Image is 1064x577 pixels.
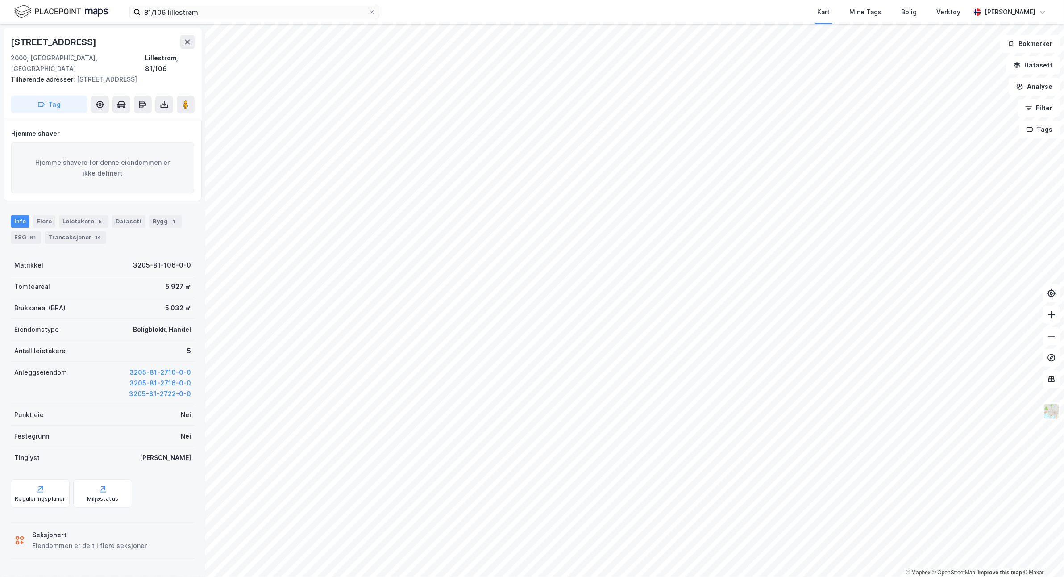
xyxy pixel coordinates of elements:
[14,281,50,292] div: Tomteareal
[15,495,65,502] div: Reguleringsplaner
[96,217,105,226] div: 5
[133,324,191,335] div: Boligblokk, Handel
[93,233,103,242] div: 14
[28,233,37,242] div: 61
[14,303,66,314] div: Bruksareal (BRA)
[129,378,191,389] button: 3205-81-2716-0-0
[1018,99,1060,117] button: Filter
[11,231,41,244] div: ESG
[14,410,44,420] div: Punktleie
[14,452,40,463] div: Tinglyst
[11,96,87,113] button: Tag
[1019,534,1064,577] iframe: Chat Widget
[1043,403,1060,420] img: Z
[33,215,55,228] div: Eiere
[133,260,191,271] div: 3205-81-106-0-0
[14,346,66,356] div: Antall leietakere
[14,431,49,442] div: Festegrunn
[32,540,147,551] div: Eiendommen er delt i flere seksjoner
[59,215,108,228] div: Leietakere
[14,4,108,20] img: logo.f888ab2527a4732fd821a326f86c7f29.svg
[11,75,77,83] span: Tilhørende adresser:
[129,389,191,399] button: 3205-81-2722-0-0
[11,215,29,228] div: Info
[11,35,98,49] div: [STREET_ADDRESS]
[170,217,179,226] div: 1
[849,7,881,17] div: Mine Tags
[166,281,191,292] div: 5 927 ㎡
[1019,121,1060,138] button: Tags
[112,215,145,228] div: Datasett
[165,303,191,314] div: 5 032 ㎡
[1006,56,1060,74] button: Datasett
[87,495,118,502] div: Miljøstatus
[936,7,960,17] div: Verktøy
[145,53,195,74] div: Lillestrøm, 81/106
[187,346,191,356] div: 5
[978,569,1022,576] a: Improve this map
[14,324,59,335] div: Eiendomstype
[11,74,187,85] div: [STREET_ADDRESS]
[140,452,191,463] div: [PERSON_NAME]
[149,215,182,228] div: Bygg
[906,569,931,576] a: Mapbox
[901,7,917,17] div: Bolig
[129,367,191,378] button: 3205-81-2710-0-0
[14,367,67,378] div: Anleggseiendom
[1019,534,1064,577] div: Kontrollprogram for chat
[11,128,194,139] div: Hjemmelshaver
[11,142,194,193] div: Hjemmelshavere for denne eiendommen er ikke definert
[32,530,147,540] div: Seksjonert
[11,53,145,74] div: 2000, [GEOGRAPHIC_DATA], [GEOGRAPHIC_DATA]
[1000,35,1060,53] button: Bokmerker
[45,231,106,244] div: Transaksjoner
[181,410,191,420] div: Nei
[985,7,1035,17] div: [PERSON_NAME]
[181,431,191,442] div: Nei
[817,7,830,17] div: Kart
[932,569,976,576] a: OpenStreetMap
[1009,78,1060,96] button: Analyse
[14,260,43,271] div: Matrikkel
[141,5,368,19] input: Søk på adresse, matrikkel, gårdeiere, leietakere eller personer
